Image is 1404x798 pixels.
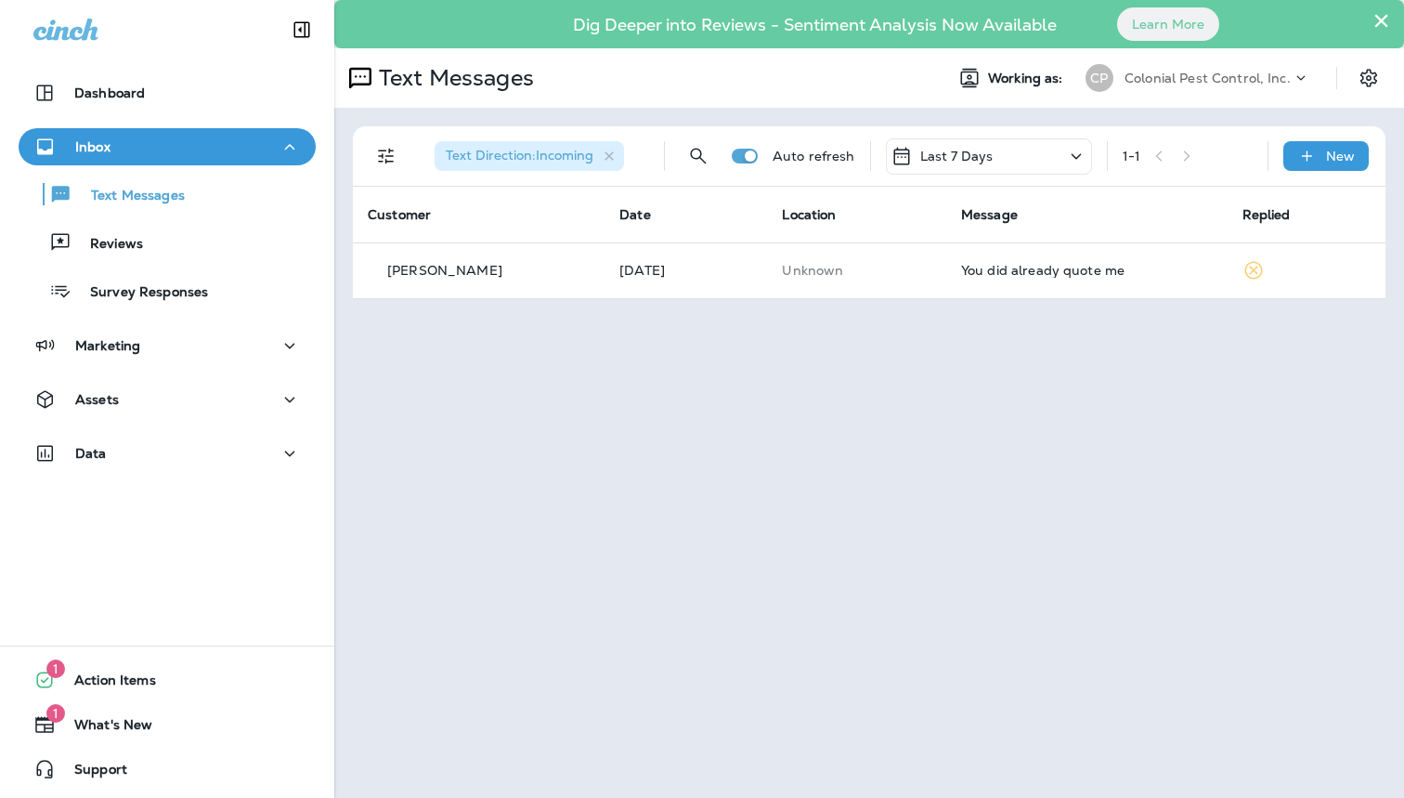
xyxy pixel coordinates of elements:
p: Marketing [75,338,140,353]
span: Action Items [56,673,156,695]
p: New [1326,149,1355,164]
span: Message [961,206,1018,223]
div: You did already quote me [961,263,1213,278]
span: 1 [46,660,65,678]
span: 1 [46,704,65,723]
p: Survey Responses [71,284,208,302]
span: Support [56,762,127,784]
p: [PERSON_NAME] [387,263,502,278]
p: Dashboard [74,85,145,100]
p: Assets [75,392,119,407]
p: Reviews [71,236,143,254]
button: Marketing [19,327,316,364]
div: CP [1085,64,1113,92]
button: Support [19,751,316,788]
button: Data [19,435,316,472]
p: Text Messages [371,64,534,92]
p: Dig Deeper into Reviews - Sentiment Analysis Now Available [519,22,1111,28]
p: Text Messages [72,188,185,205]
button: Reviews [19,223,316,262]
p: Inbox [75,139,110,154]
button: 1What's New [19,706,316,743]
button: Collapse Sidebar [276,11,328,48]
p: Sep 24, 2025 08:23 AM [619,263,752,278]
button: 1Action Items [19,661,316,699]
button: Learn More [1117,7,1219,41]
button: Filters [368,137,405,175]
button: Survey Responses [19,271,316,310]
span: Working as: [988,71,1067,86]
span: Replied [1242,206,1291,223]
span: Date [619,206,651,223]
div: Text Direction:Incoming [435,141,624,171]
button: Inbox [19,128,316,165]
div: 1 - 1 [1123,149,1140,164]
p: Auto refresh [773,149,855,164]
button: Text Messages [19,175,316,214]
span: Location [782,206,836,223]
button: Search Messages [680,137,717,175]
p: This customer does not have a last location and the phone number they messaged is not assigned to... [782,263,930,278]
span: Customer [368,206,431,223]
button: Close [1372,6,1390,35]
p: Colonial Pest Control, Inc. [1124,71,1291,85]
button: Assets [19,381,316,418]
p: Last 7 Days [920,149,994,164]
button: Settings [1352,61,1385,95]
button: Dashboard [19,74,316,111]
span: What's New [56,717,152,739]
p: Data [75,446,107,461]
span: Text Direction : Incoming [446,147,593,164]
